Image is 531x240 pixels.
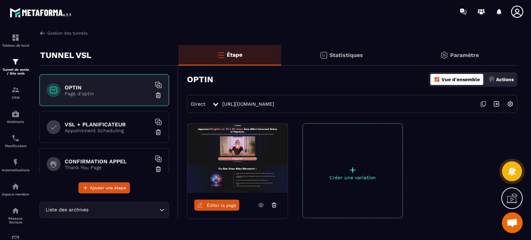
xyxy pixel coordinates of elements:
[2,105,29,129] a: automationsautomationsWebinaire
[191,101,205,107] span: Direct
[2,52,29,80] a: formationformationTunnel de vente / Site web
[78,182,130,193] button: Ajouter une étape
[207,203,236,208] span: Éditer la page
[194,200,239,211] a: Éditer la page
[450,52,479,58] p: Paramètre
[2,192,29,196] p: Espace membre
[2,129,29,153] a: schedulerschedulerPlanificateur
[303,165,402,175] p: +
[496,77,514,82] p: Actions
[504,97,517,111] img: setting-w.858f3a88.svg
[11,33,20,42] img: formation
[11,207,20,215] img: social-network
[2,96,29,99] p: CRM
[222,101,274,107] a: [URL][DOMAIN_NAME]
[2,120,29,124] p: Webinaire
[11,134,20,142] img: scheduler
[502,212,523,233] a: Ouvrir le chat
[11,86,20,94] img: formation
[319,51,328,59] img: stats.20deebd0.svg
[11,110,20,118] img: automations
[65,165,151,170] p: Thank You Page
[303,175,402,180] p: Créer une variation
[227,51,242,58] p: Étape
[44,206,90,214] span: Liste des archives
[434,76,440,83] img: dashboard-orange.40269519.svg
[155,166,162,173] img: trash
[2,80,29,105] a: formationformationCRM
[11,182,20,191] img: automations
[40,48,91,62] p: TUNNEL VSL
[39,30,46,36] img: arrow
[65,84,151,91] h6: OPTIN
[2,153,29,177] a: automationsautomationsAutomatisations
[155,129,162,136] img: trash
[155,92,162,99] img: trash
[2,177,29,201] a: automationsautomationsEspace membre
[217,51,225,59] img: bars-o.4a397970.svg
[39,202,169,218] div: Search for option
[39,30,87,36] a: Gestion des tunnels
[2,144,29,148] p: Planificateur
[488,76,495,83] img: actions.d6e523a2.png
[490,97,503,111] img: arrow-next.bcc2205e.svg
[65,158,151,165] h6: CONFIRMATION APPEL
[2,168,29,172] p: Automatisations
[65,91,151,96] p: Page d'optin
[11,58,20,66] img: formation
[329,52,363,58] p: Statistiques
[187,124,288,193] img: image
[65,128,151,133] p: Appointment Scheduling
[2,44,29,47] p: Tableau de bord
[10,6,72,19] img: logo
[187,75,213,84] h3: OPTIN
[2,217,29,224] p: Réseaux Sociaux
[90,184,126,191] span: Ajouter une étape
[2,28,29,52] a: formationformationTableau de bord
[65,121,151,128] h6: VSL + PLANIFICATEUR
[441,77,480,82] p: Vue d'ensemble
[11,158,20,166] img: automations
[2,68,29,75] p: Tunnel de vente / Site web
[90,206,158,214] input: Search for option
[2,201,29,229] a: social-networksocial-networkRéseaux Sociaux
[440,51,448,59] img: setting-gr.5f69749f.svg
